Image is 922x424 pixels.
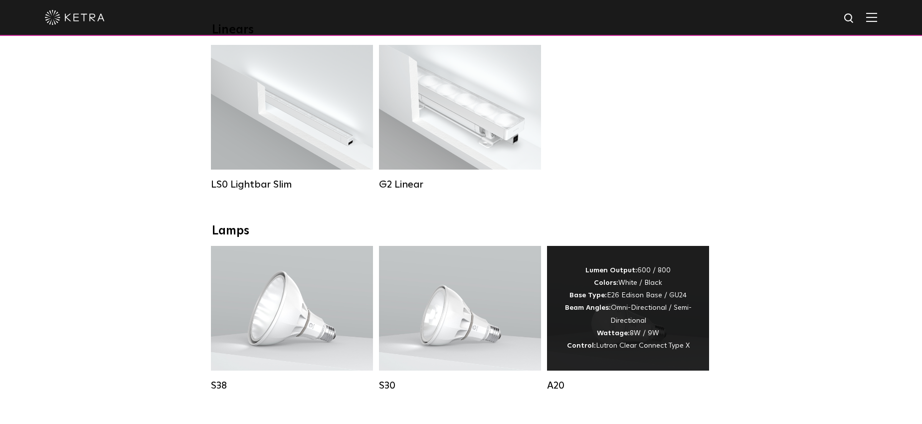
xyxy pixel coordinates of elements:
[565,304,611,311] strong: Beam Angles:
[211,179,373,191] div: LS0 Lightbar Slim
[569,292,607,299] strong: Base Type:
[562,264,694,352] div: 600 / 800 White / Black E26 Edison Base / GU24 Omni-Directional / Semi-Directional 8W / 9W
[594,279,618,286] strong: Colors:
[547,246,709,392] a: A20 Lumen Output:600 / 800Colors:White / BlackBase Type:E26 Edison Base / GU24Beam Angles:Omni-Di...
[212,224,711,238] div: Lamps
[211,45,373,191] a: LS0 Lightbar Slim Lumen Output:200 / 350Colors:White / BlackControl:X96 Controller
[843,12,856,25] img: search icon
[547,380,709,392] div: A20
[596,342,690,349] span: Lutron Clear Connect Type X
[585,267,637,274] strong: Lumen Output:
[866,12,877,22] img: Hamburger%20Nav.svg
[211,380,373,392] div: S38
[211,246,373,392] a: S38 Lumen Output:1100Colors:White / BlackBase Type:E26 Edison Base / GU24Beam Angles:10° / 25° / ...
[597,330,630,337] strong: Wattage:
[379,45,541,191] a: G2 Linear Lumen Output:400 / 700 / 1000Colors:WhiteBeam Angles:Flood / [GEOGRAPHIC_DATA] / Narrow...
[379,380,541,392] div: S30
[45,10,105,25] img: ketra-logo-2019-white
[379,246,541,392] a: S30 Lumen Output:1100Colors:White / BlackBase Type:E26 Edison Base / GU24Beam Angles:15° / 25° / ...
[567,342,596,349] strong: Control:
[379,179,541,191] div: G2 Linear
